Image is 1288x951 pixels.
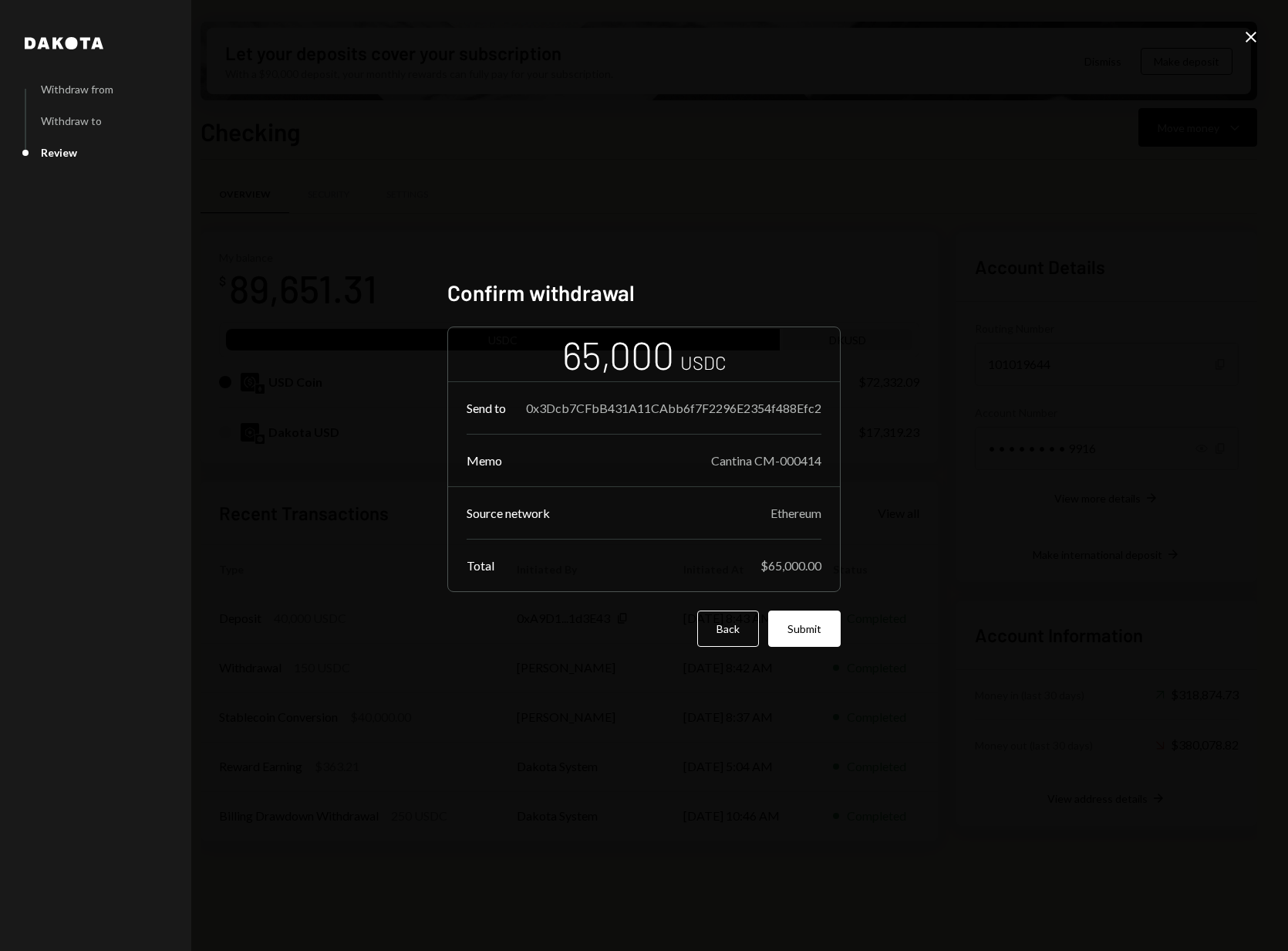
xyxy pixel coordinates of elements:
[467,558,494,573] div: Total
[562,330,674,379] div: 65,000
[697,611,759,647] button: Back
[770,506,821,520] div: Ethereum
[711,453,821,468] div: Cantina CM-000414
[41,83,113,96] div: Withdraw from
[447,278,841,308] h2: Confirm withdrawal
[680,350,727,375] div: USDC
[526,401,821,415] div: 0x3Dcb7CFbB431A11CAbb6f7F2296E2354f488Efc2
[467,401,506,415] div: Send to
[41,146,77,159] div: Review
[760,558,821,573] div: $65,000.00
[41,114,102,127] div: Withdraw to
[467,506,550,520] div: Source network
[467,453,502,468] div: Memo
[768,611,841,647] button: Submit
